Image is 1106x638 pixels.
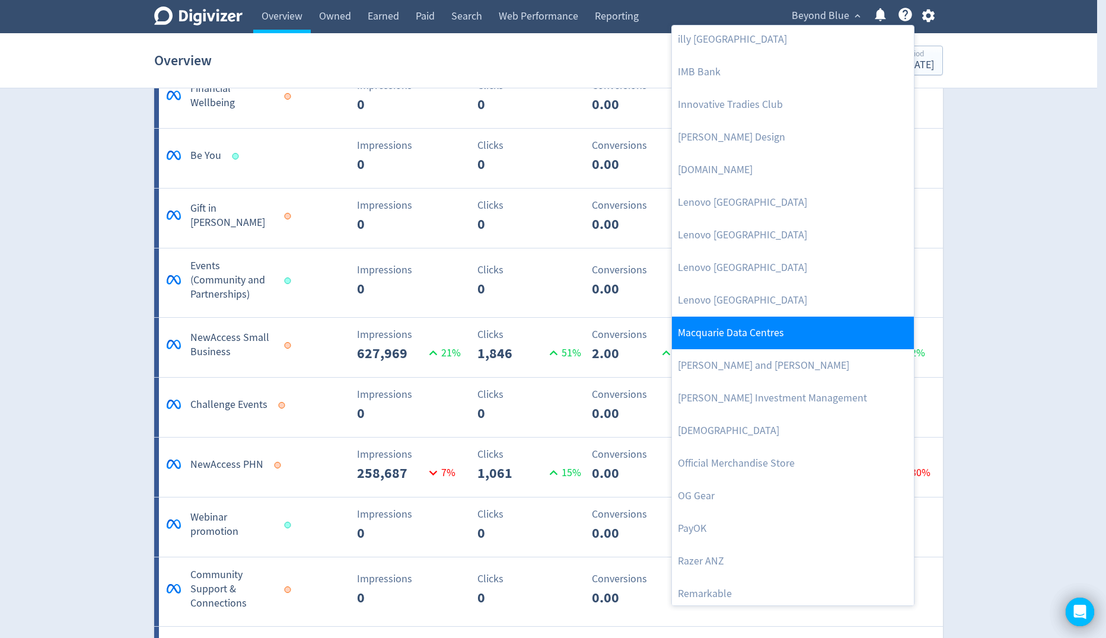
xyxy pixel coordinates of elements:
a: Macquarie Data Centres [672,317,914,349]
a: Official Merchandise Store [672,447,914,480]
a: PayOK [672,512,914,545]
a: [PERSON_NAME] Design [672,121,914,154]
a: IMB Bank [672,56,914,88]
a: Lenovo [GEOGRAPHIC_DATA] [672,251,914,284]
a: [PERSON_NAME] Investment Management [672,382,914,414]
a: Remarkable [672,578,914,610]
a: [PERSON_NAME] and [PERSON_NAME] [672,349,914,382]
a: Razer ANZ [672,545,914,578]
a: illy [GEOGRAPHIC_DATA] [672,23,914,56]
a: Lenovo [GEOGRAPHIC_DATA] [672,219,914,251]
a: [DEMOGRAPHIC_DATA] [672,414,914,447]
a: Innovative Tradies Club [672,88,914,121]
div: Open Intercom Messenger [1066,598,1094,626]
a: OG Gear [672,480,914,512]
a: [DOMAIN_NAME] [672,154,914,186]
a: Lenovo [GEOGRAPHIC_DATA] [672,284,914,317]
a: Lenovo [GEOGRAPHIC_DATA] [672,186,914,219]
